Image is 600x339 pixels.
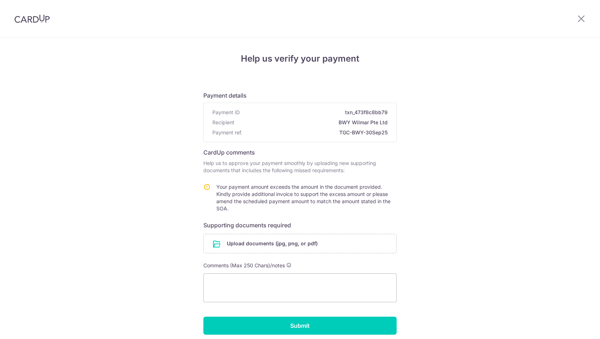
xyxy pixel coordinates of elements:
[14,14,50,23] img: CardUp
[203,52,397,65] h4: Help us verify your payment
[216,184,391,211] span: Your payment amount exceeds the amount in the document provided. Kindly provide additional invoic...
[203,160,397,174] p: Help us to approve your payment smoothly by uploading new supporting documents that includes the ...
[212,129,242,136] span: Payment ref.
[203,317,397,335] input: Submit
[203,262,285,268] span: Comments (Max 250 Chars)/notes
[212,119,234,126] span: Recipient
[554,317,593,335] iframe: Opens a widget where you can find more information
[212,109,240,116] span: Payment ID
[245,129,388,136] span: TGC-BWY-30Sep25
[203,234,397,253] div: Upload documents (jpg, png, or pdf)
[203,221,397,229] h6: Supporting documents required
[237,119,388,126] span: BWY Wilmar Pte Ltd
[203,148,397,157] h6: CardUp comments
[243,109,388,116] span: txn_473f8c8bb79
[203,91,397,100] h6: Payment details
